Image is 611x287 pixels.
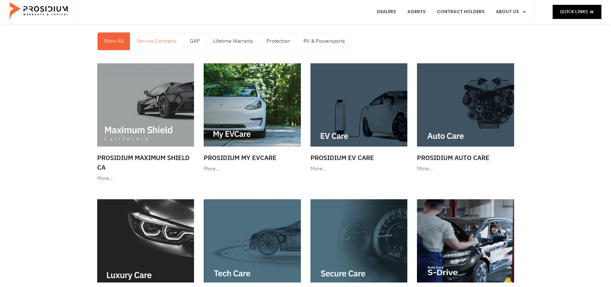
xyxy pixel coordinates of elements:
a: Prosidium EV Care More… [307,60,411,177]
a: Lifetime Warranty [207,32,260,50]
div: More… [97,174,194,183]
a: Prosidium Auto Care More… [414,60,517,177]
span: Quick Links [560,8,588,16]
a: Prosidium My EVCare More… [200,60,304,177]
a: Quick Links [553,5,601,19]
a: Show All [98,32,130,50]
h3: Prosidium EV Care [310,153,408,163]
a: Service Contracts [130,32,183,50]
a: RV & Powersports [297,32,352,50]
div: More… [204,164,301,174]
div: More… [417,164,514,174]
h3: Prosidium My EVCare [204,153,301,163]
a: GAP [183,32,206,50]
h3: Prosidium Maximum Shield CA [97,153,194,172]
a: Protection [260,32,297,50]
div: More… [310,164,408,174]
a: Prosidium Maximum Shield CA More… [94,60,198,186]
h3: Prosidium Auto Care [417,153,514,163]
nav: Menu [98,32,352,50]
